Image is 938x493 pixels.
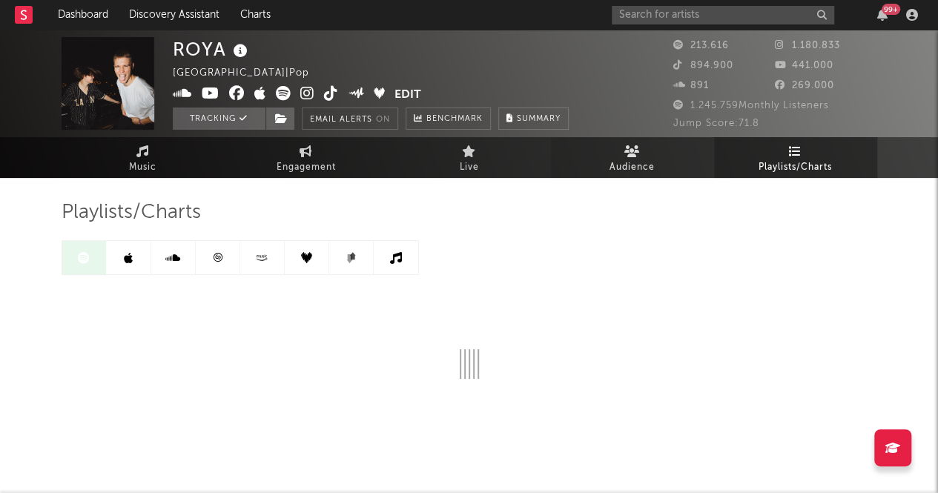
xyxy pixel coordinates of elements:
span: 441.000 [775,61,833,70]
span: 894.900 [673,61,733,70]
div: ROYA [173,37,251,62]
button: Tracking [173,107,265,130]
span: Playlists/Charts [759,159,832,176]
div: [GEOGRAPHIC_DATA] | Pop [173,64,326,82]
a: Playlists/Charts [714,137,877,178]
a: Engagement [225,137,388,178]
button: Summary [498,107,569,130]
span: Jump Score: 71.8 [673,119,759,128]
a: Benchmark [406,107,491,130]
span: Music [129,159,156,176]
a: Audience [551,137,714,178]
input: Search for artists [612,6,834,24]
a: Music [62,137,225,178]
span: Playlists/Charts [62,204,201,222]
button: Edit [394,86,421,105]
span: Engagement [277,159,336,176]
span: 1.245.759 Monthly Listeners [673,101,829,110]
button: Email AlertsOn [302,107,398,130]
span: Audience [610,159,655,176]
span: 891 [673,81,709,90]
span: Benchmark [426,110,483,128]
a: Live [388,137,551,178]
em: On [376,116,390,124]
span: Summary [517,115,561,123]
span: 269.000 [775,81,834,90]
button: 99+ [877,9,888,21]
span: 213.616 [673,41,729,50]
span: 1.180.833 [775,41,840,50]
span: Live [460,159,479,176]
div: 99 + [882,4,900,15]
